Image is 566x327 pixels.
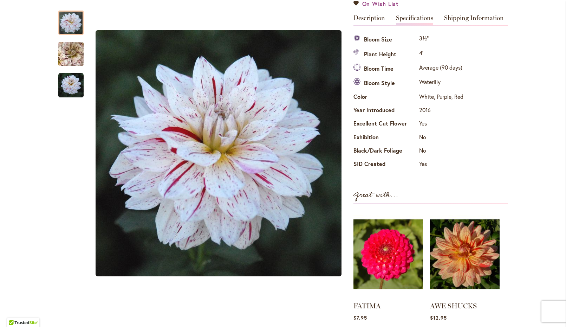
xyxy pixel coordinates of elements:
div: PICASSO [58,66,84,97]
td: 4' [417,47,465,62]
th: Color [353,91,417,104]
th: Exhibition [353,131,417,145]
th: Excellent Cut Flower [353,118,417,131]
strong: Great with... [353,189,398,201]
a: Description [353,15,385,25]
img: AWE SHUCKS [430,211,500,298]
th: Plant Height [353,47,417,62]
div: PICASSO [91,4,346,303]
td: No [417,131,465,145]
a: Specifications [396,15,433,25]
td: Yes [417,118,465,131]
th: Bloom Style [353,76,417,91]
td: 2016 [417,104,465,118]
div: PICASSO [58,35,91,66]
img: PICASSO [46,31,96,78]
div: Detailed Product Info [353,15,508,172]
a: AWE SHUCKS [430,302,477,310]
th: Year Introduced [353,104,417,118]
th: Bloom Size [353,33,417,47]
iframe: Launch Accessibility Center [5,302,25,322]
td: Average (90 days) [417,62,465,76]
a: Shipping Information [444,15,504,25]
td: Waterlily [417,76,465,91]
div: Product Images [91,4,379,303]
span: $7.95 [353,314,367,321]
th: Black/Dark Foliage [353,145,417,158]
span: $12.95 [430,314,447,321]
img: FATIMA [353,211,423,298]
td: White, Purple, Red [417,91,465,104]
div: PICASSO [58,4,91,35]
th: Bloom Time [353,62,417,76]
img: PICASSO [96,30,341,276]
img: PICASSO [58,73,84,98]
div: PICASSOPICASSOPICASSO [91,4,346,303]
td: Yes [417,158,465,172]
a: FATIMA [353,302,381,310]
td: No [417,145,465,158]
td: 3½" [417,33,465,47]
th: SID Created [353,158,417,172]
